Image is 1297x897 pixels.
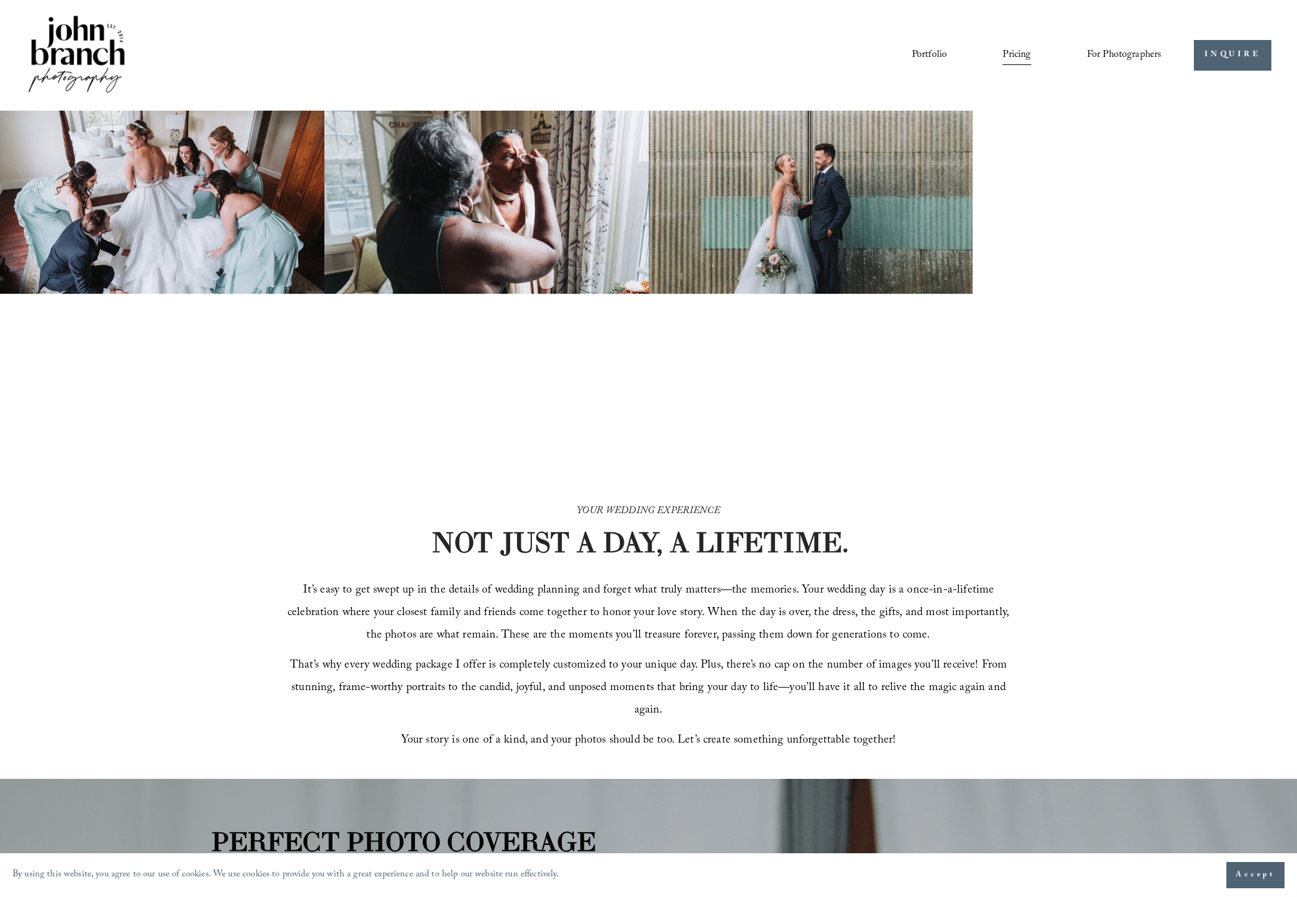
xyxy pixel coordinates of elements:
span: It’s easy to get swept up in the details of wedding planning and forget what truly matters—the me... [288,581,1013,646]
strong: NOT JUST A DAY, A LIFETIME. [431,525,849,559]
a: INQUIRE [1194,40,1271,71]
button: Accept [1226,862,1284,888]
a: folder dropdown [1087,44,1162,66]
span: For Photographers [1087,46,1162,65]
img: John Branch IV Photography [26,13,128,98]
span: Your story is one of a kind, and your photos should be too. Let’s create something unforgettable ... [401,731,896,751]
img: Woman applying makeup to another woman near a window with floral curtains and autumn flowers. [324,111,649,294]
a: Portfolio [912,44,947,66]
strong: PERFECT PHOTO COVERAGE [211,825,596,858]
a: Pricing [1003,44,1031,66]
em: YOUR WEDDING EXPERIENCE [577,503,720,520]
span: That’s why every wedding package I offer is completely customized to your unique day. Plus, there... [290,656,1011,721]
span: Accept [1236,869,1275,881]
img: A bride and groom standing together, laughing, with the bride holding a bouquet in front of a cor... [649,111,973,294]
p: By using this website, you agree to our use of cookies. We use cookies to provide you with a grea... [13,866,559,884]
